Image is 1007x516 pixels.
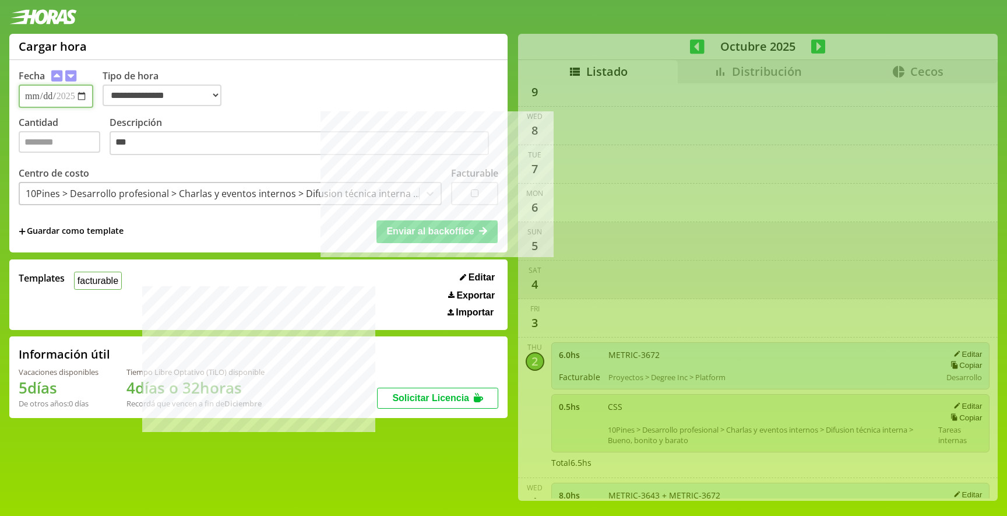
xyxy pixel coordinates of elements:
span: Enviar al backoffice [386,226,474,236]
img: logotipo [9,9,77,24]
button: facturable [74,272,122,290]
div: 10Pines > Desarrollo profesional > Charlas y eventos internos > Difusion técnica interna > Bueno,... [26,187,420,200]
h2: Información útil [19,346,110,362]
b: Diciembre [224,398,262,409]
input: Cantidad [19,131,100,153]
label: Descripción [110,116,498,159]
label: Fecha [19,69,45,82]
label: Facturable [451,167,498,180]
h1: 5 días [19,377,98,398]
select: Tipo de hora [103,85,221,106]
span: + [19,225,26,238]
span: Templates [19,272,65,285]
button: Exportar [445,290,498,301]
div: De otros años: 0 días [19,398,98,409]
h1: Cargar hora [19,38,87,54]
h1: 4 días o 32 horas [126,377,265,398]
div: Recordá que vencen a fin de [126,398,265,409]
label: Centro de costo [19,167,89,180]
label: Tipo de hora [103,69,231,108]
button: Editar [456,272,498,283]
span: Editar [469,272,495,283]
button: Enviar al backoffice [376,220,498,243]
span: Importar [456,307,494,318]
span: Exportar [456,290,495,301]
span: Solicitar Licencia [392,393,469,403]
button: Solicitar Licencia [377,388,498,409]
div: Vacaciones disponibles [19,367,98,377]
div: Tiempo Libre Optativo (TiLO) disponible [126,367,265,377]
textarea: Descripción [110,131,489,156]
label: Cantidad [19,116,110,159]
span: +Guardar como template [19,225,124,238]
